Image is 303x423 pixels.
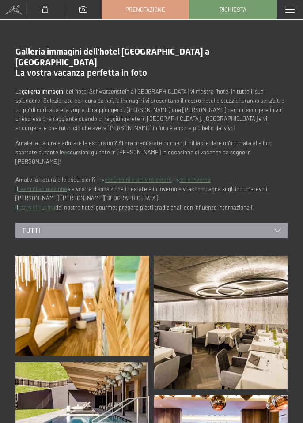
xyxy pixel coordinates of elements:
[64,149,67,156] a: e
[22,226,40,235] span: Tutti
[189,0,276,19] a: Richiesta
[125,6,165,14] span: Prenotazione
[15,256,149,356] img: Immagini
[154,256,288,389] img: Immagini
[18,204,55,211] a: team di cucina
[179,176,211,183] a: sci e inverno
[15,139,288,212] p: Amate la natura e adorate le escursioni? Allora pregustate momenti idilliaci e date un’occhiata a...
[15,46,209,67] span: Galleria immagini dell'hotel [GEOGRAPHIC_DATA] a [GEOGRAPHIC_DATA]
[18,185,67,192] a: team di animazione
[15,87,288,133] p: La i dell’hotel Schwarzenstein a [GEOGRAPHIC_DATA] vi mostra l’hotel in tutto il suo splendore. S...
[22,88,63,95] strong: galleria immagin
[15,67,147,78] span: La vostra vacanza perfetta in foto
[220,6,246,14] span: Richiesta
[102,0,189,19] a: Prenotazione
[105,176,172,183] a: escursioni e attività estate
